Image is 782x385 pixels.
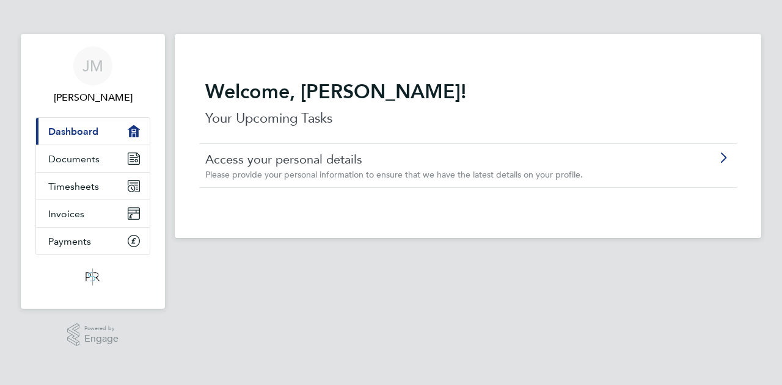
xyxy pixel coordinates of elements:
span: Please provide your personal information to ensure that we have the latest details on your profile. [205,169,583,180]
span: JM [82,58,103,74]
h2: Welcome, [PERSON_NAME]! [205,79,731,104]
a: Invoices [36,200,150,227]
span: Documents [48,153,100,165]
span: Powered by [84,323,119,334]
a: Documents [36,145,150,172]
span: Invoices [48,208,84,220]
a: Dashboard [36,118,150,145]
a: Go to home page [35,267,150,287]
a: Timesheets [36,173,150,200]
span: Engage [84,334,119,344]
a: Access your personal details [205,151,662,167]
img: psrsolutions-logo-retina.png [82,267,104,287]
span: Julie Millerchip [35,90,150,105]
span: Timesheets [48,181,99,192]
p: Your Upcoming Tasks [205,109,731,128]
a: Powered byEngage [67,323,119,347]
a: Payments [36,228,150,254]
span: Payments [48,236,91,247]
nav: Main navigation [21,34,165,309]
span: Dashboard [48,126,98,137]
a: JM[PERSON_NAME] [35,46,150,105]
